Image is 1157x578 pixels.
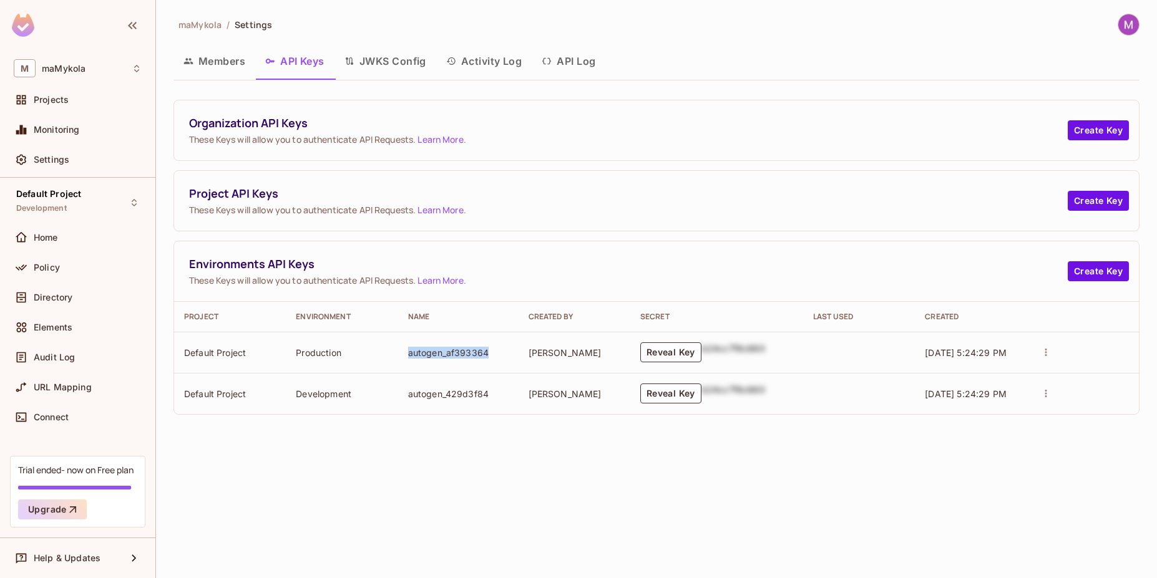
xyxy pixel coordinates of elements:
[184,312,276,322] div: Project
[34,155,69,165] span: Settings
[640,342,701,362] button: Reveal Key
[519,332,630,373] td: [PERSON_NAME]
[417,133,463,145] a: Learn More
[173,46,255,77] button: Members
[640,312,793,322] div: Secret
[189,204,1068,216] span: These Keys will allow you to authenticate API Requests. .
[436,46,532,77] button: Activity Log
[174,373,286,414] td: Default Project
[1037,344,1055,361] button: actions
[813,312,905,322] div: Last Used
[34,95,69,105] span: Projects
[398,332,519,373] td: autogen_af393364
[189,133,1068,145] span: These Keys will allow you to authenticate API Requests. .
[178,19,222,31] span: maMykola
[417,204,463,216] a: Learn More
[1068,120,1129,140] button: Create Key
[398,373,519,414] td: autogen_429d3f84
[286,373,398,414] td: Development
[1068,261,1129,281] button: Create Key
[34,412,69,422] span: Connect
[12,14,34,37] img: SReyMgAAAABJRU5ErkJggg==
[189,256,1068,272] span: Environments API Keys
[34,382,92,392] span: URL Mapping
[286,332,398,373] td: Production
[529,312,620,322] div: Created By
[925,347,1007,358] span: [DATE] 5:24:29 PM
[189,115,1068,131] span: Organization API Keys
[34,352,75,362] span: Audit Log
[1068,191,1129,211] button: Create Key
[408,312,509,322] div: Name
[255,46,334,77] button: API Keys
[189,186,1068,201] span: Project API Keys
[334,46,436,77] button: JWKS Config
[701,383,765,403] div: b24cc7f8c660
[34,263,60,272] span: Policy
[296,312,388,322] div: Environment
[417,274,463,286] a: Learn More
[925,388,1007,399] span: [DATE] 5:24:29 PM
[34,233,58,243] span: Home
[532,46,605,77] button: API Log
[34,125,80,135] span: Monitoring
[34,292,72,302] span: Directory
[174,332,286,373] td: Default Project
[18,464,134,476] div: Trial ended- now on Free plan
[519,373,630,414] td: [PERSON_NAME]
[34,322,72,332] span: Elements
[16,203,67,213] span: Development
[227,19,230,31] li: /
[701,342,765,362] div: b24cc7f8c660
[235,19,272,31] span: Settings
[14,59,36,77] span: M
[925,312,1017,322] div: Created
[189,274,1068,286] span: These Keys will allow you to authenticate API Requests. .
[1118,14,1139,35] img: Mykola Martynov
[42,64,85,74] span: Workspace: maMykola
[18,499,87,519] button: Upgrade
[34,553,100,563] span: Help & Updates
[640,383,701,403] button: Reveal Key
[1037,385,1055,402] button: actions
[16,189,81,199] span: Default Project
